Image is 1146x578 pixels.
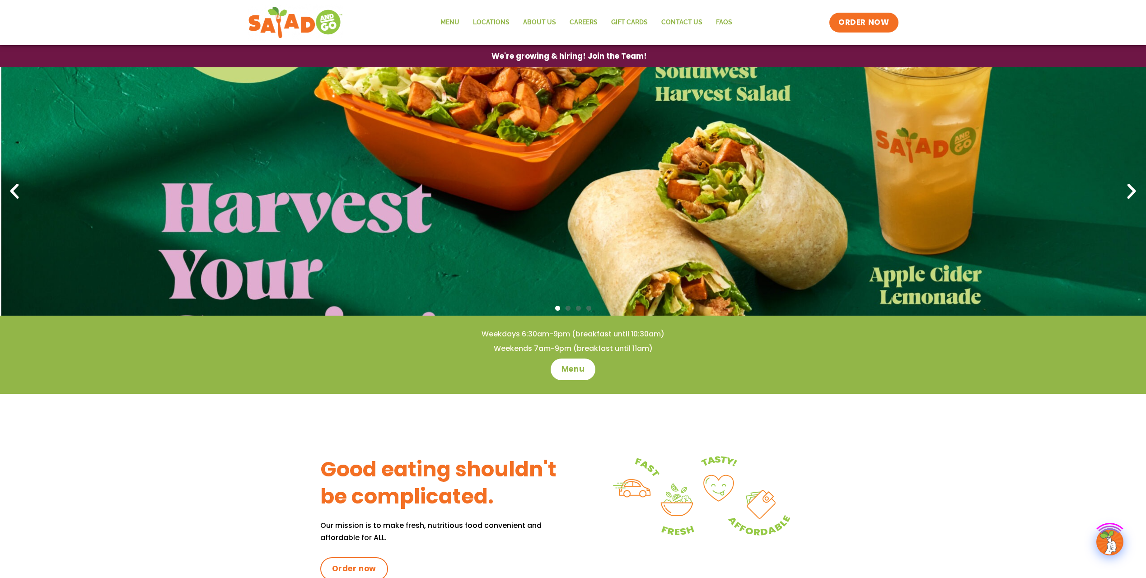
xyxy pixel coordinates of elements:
[709,12,739,33] a: FAQs
[332,564,376,574] span: Order now
[5,182,24,201] div: Previous slide
[18,344,1128,354] h4: Weekends 7am-9pm (breakfast until 11am)
[551,359,595,380] a: Menu
[434,12,739,33] nav: Menu
[434,12,466,33] a: Menu
[655,12,709,33] a: Contact Us
[466,12,516,33] a: Locations
[18,329,1128,339] h4: Weekdays 6:30am-9pm (breakfast until 10:30am)
[586,306,591,311] span: Go to slide 4
[563,12,604,33] a: Careers
[478,46,660,67] a: We're growing & hiring! Join the Team!
[604,12,655,33] a: GIFT CARDS
[566,306,571,311] span: Go to slide 2
[576,306,581,311] span: Go to slide 3
[516,12,563,33] a: About Us
[248,5,343,41] img: new-SAG-logo-768×292
[491,52,647,60] span: We're growing & hiring! Join the Team!
[320,456,573,510] h3: Good eating shouldn't be complicated.
[320,519,573,544] p: Our mission is to make fresh, nutritious food convenient and affordable for ALL.
[838,17,889,28] span: ORDER NOW
[1122,182,1141,201] div: Next slide
[561,364,585,375] span: Menu
[829,13,898,33] a: ORDER NOW
[555,306,560,311] span: Go to slide 1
